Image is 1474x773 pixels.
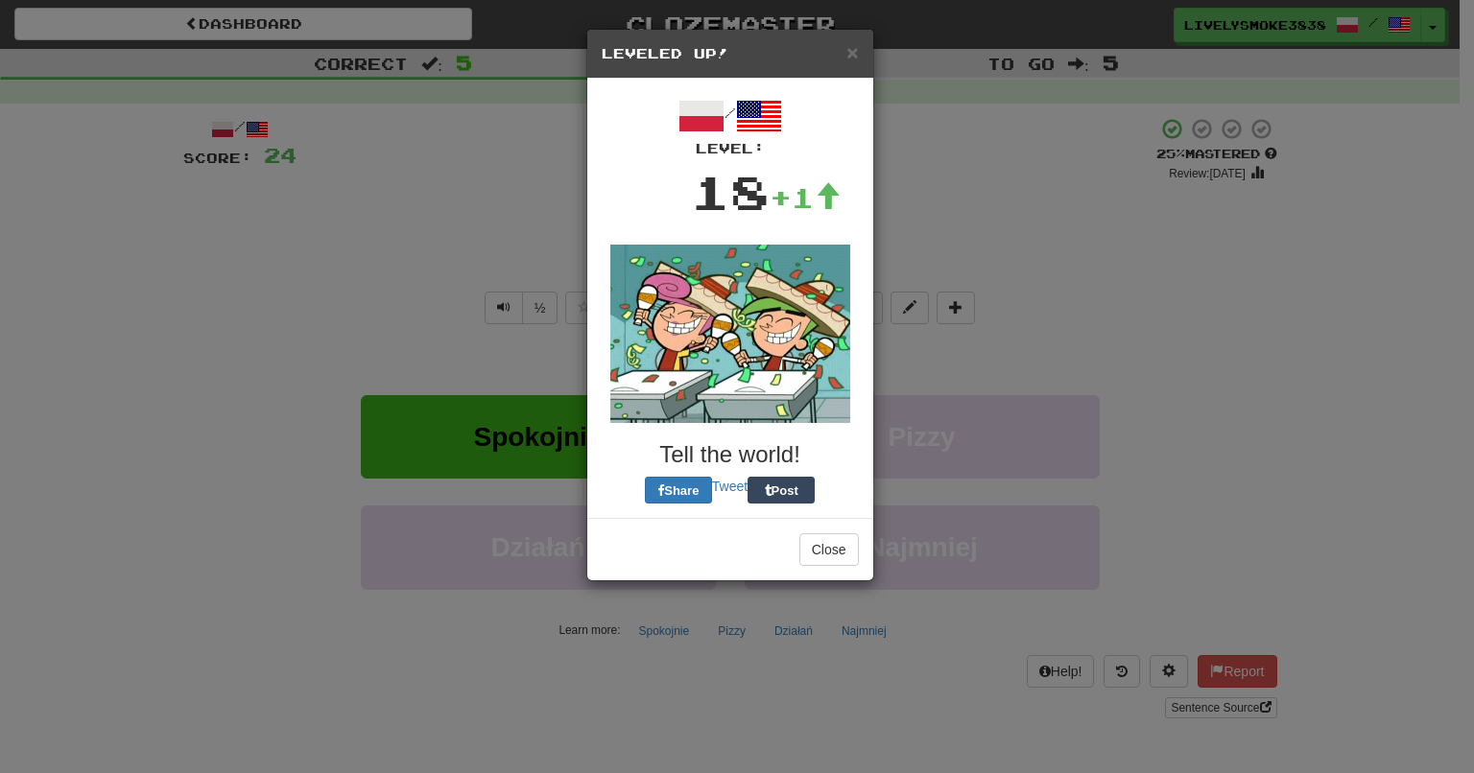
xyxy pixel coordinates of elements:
span: × [846,41,858,63]
div: 18 [691,158,770,225]
div: / [602,93,859,158]
div: +1 [770,178,841,217]
button: Post [748,477,815,504]
h5: Leveled Up! [602,44,859,63]
a: Tweet [712,479,748,494]
div: Level: [602,139,859,158]
button: Close [799,533,859,566]
button: Share [645,477,712,504]
h3: Tell the world! [602,442,859,467]
button: Close [846,42,858,62]
img: fairly-odd-parents-da00311291977d55ff188899e898f38bf0ea27628e4b7d842fa96e17094d9a08.gif [610,245,850,423]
